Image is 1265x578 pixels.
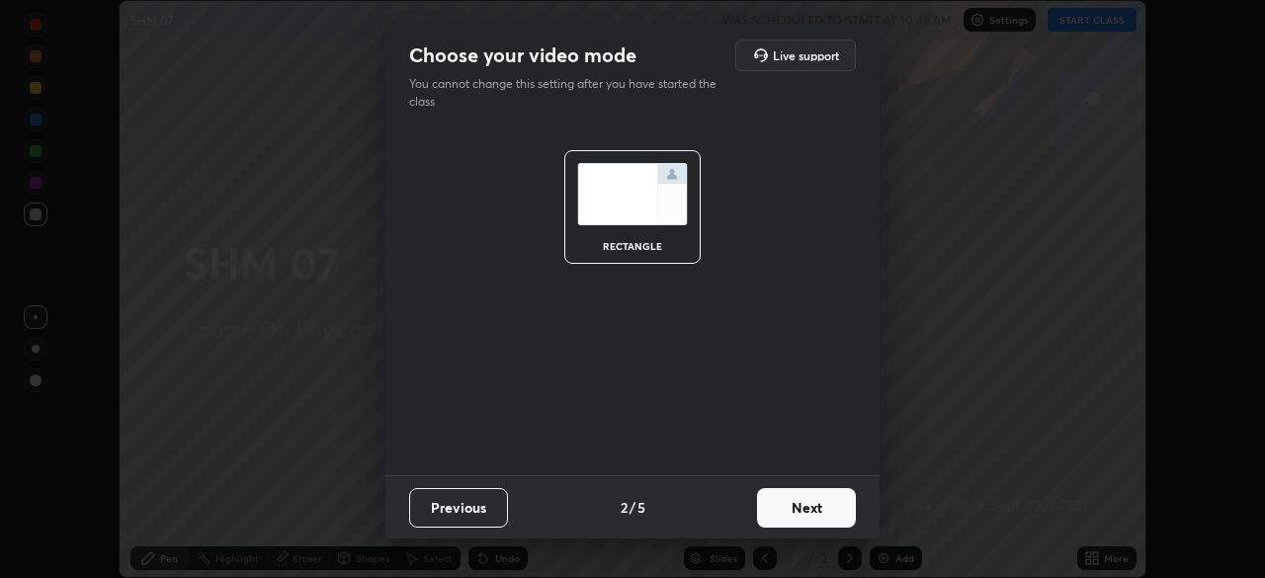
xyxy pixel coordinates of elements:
[621,497,628,518] h4: 2
[409,488,508,528] button: Previous
[630,497,635,518] h4: /
[637,497,645,518] h4: 5
[757,488,856,528] button: Next
[409,42,636,68] h2: Choose your video mode
[577,163,688,225] img: normalScreenIcon.ae25ed63.svg
[593,241,672,251] div: rectangle
[773,49,839,61] h5: Live support
[409,75,729,111] p: You cannot change this setting after you have started the class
